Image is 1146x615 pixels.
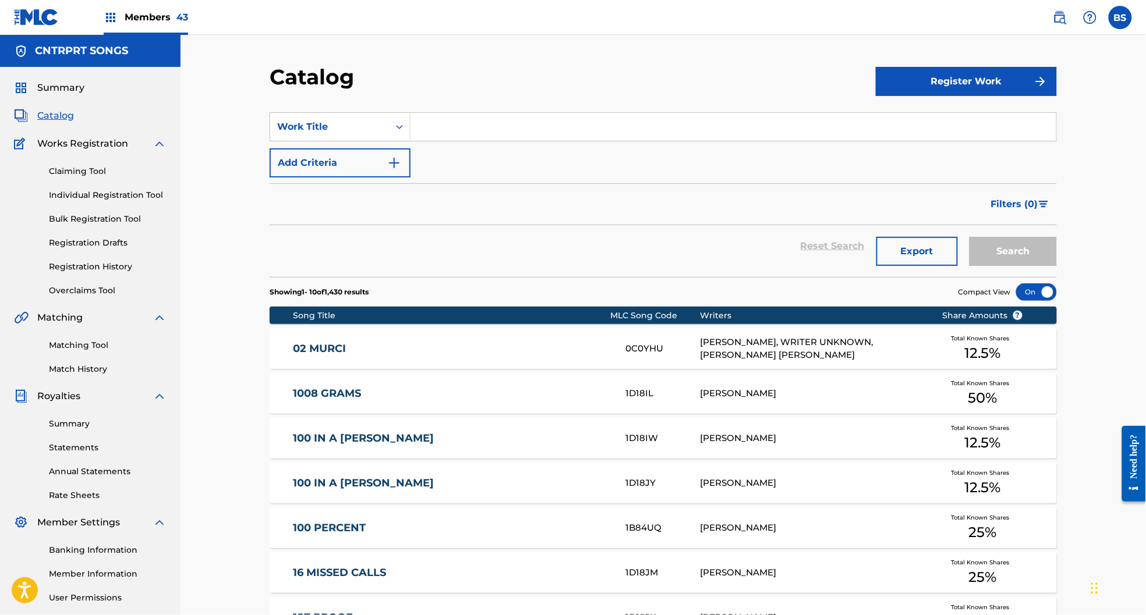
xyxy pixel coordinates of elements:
[984,190,1057,219] button: Filters (0)
[293,387,610,400] a: 1008 GRAMS
[625,342,700,356] div: 0C0YHU
[625,477,700,490] div: 1D18JY
[625,432,700,445] div: 1D18IW
[35,44,128,58] h5: CNTRPRT SONGS
[952,468,1014,477] span: Total Known Shares
[14,81,28,95] img: Summary
[49,442,167,454] a: Statements
[14,389,28,403] img: Royalties
[991,197,1038,211] span: Filters ( 0 )
[14,109,74,123] a: CatalogCatalog
[37,109,74,123] span: Catalog
[14,109,28,123] img: Catalog
[952,334,1014,343] span: Total Known Shares
[1013,311,1023,320] span: ?
[293,566,610,580] a: 16 MISSED CALLS
[1113,417,1146,510] iframe: Resource Center
[49,213,167,225] a: Bulk Registration Tool
[625,521,700,535] div: 1B84UQ
[49,465,167,478] a: Annual Statements
[49,489,167,502] a: Rate Sheets
[293,521,610,535] a: 100 PERCENT
[270,112,1057,277] form: Search Form
[176,12,188,23] span: 43
[701,521,925,535] div: [PERSON_NAME]
[876,67,1057,96] button: Register Work
[952,379,1014,388] span: Total Known Shares
[49,418,167,430] a: Summary
[153,389,167,403] img: expand
[1083,10,1097,24] img: help
[387,156,401,170] img: 9d2ae6d4665cec9f34b9.svg
[14,81,84,95] a: SummarySummary
[1109,6,1132,29] div: User Menu
[1088,559,1146,615] iframe: Chat Widget
[701,432,925,445] div: [PERSON_NAME]
[153,137,167,151] img: expand
[270,287,369,297] p: Showing 1 - 10 of 1,430 results
[14,9,59,26] img: MLC Logo
[969,567,997,588] span: 25 %
[965,432,1001,453] span: 12.5 %
[49,568,167,580] a: Member Information
[1091,571,1098,606] div: Drag
[625,387,700,400] div: 1D18IL
[293,310,611,322] div: Song Title
[701,566,925,580] div: [PERSON_NAME]
[104,10,118,24] img: Top Rightsholders
[293,342,610,356] a: 02 MURCI
[37,137,128,151] span: Works Registration
[701,310,925,322] div: Writers
[952,424,1014,432] span: Total Known Shares
[270,64,360,90] h2: Catalog
[876,237,958,266] button: Export
[125,10,188,24] span: Members
[49,544,167,556] a: Banking Information
[14,311,29,325] img: Matching
[14,137,29,151] img: Works Registration
[965,477,1001,498] span: 12.5 %
[968,388,998,408] span: 50 %
[153,516,167,529] img: expand
[49,189,167,201] a: Individual Registration Tool
[293,477,610,490] a: 100 IN A [PERSON_NAME]
[14,516,28,529] img: Member Settings
[293,432,610,445] a: 100 IN A [PERSON_NAME]
[49,592,167,604] a: User Permissions
[701,336,925,362] div: [PERSON_NAME], WRITER UNKNOWN, [PERSON_NAME] [PERSON_NAME]
[965,343,1001,364] span: 12.5 %
[49,261,167,273] a: Registration History
[611,310,701,322] div: MLC Song Code
[701,387,925,400] div: [PERSON_NAME]
[153,311,167,325] img: expand
[701,477,925,490] div: [PERSON_NAME]
[37,516,120,529] span: Member Settings
[952,513,1014,522] span: Total Known Shares
[1039,201,1049,208] img: filter
[37,389,80,403] span: Royalties
[943,310,1023,322] span: Share Amounts
[952,558,1014,567] span: Total Known Shares
[14,44,28,58] img: Accounts
[270,148,411,177] button: Add Criteria
[1078,6,1102,29] div: Help
[1053,10,1067,24] img: search
[958,287,1011,297] span: Compact View
[37,81,84,95] span: Summary
[49,165,167,177] a: Claiming Tool
[1034,74,1048,88] img: f7272a7cc735f4ea7f67.svg
[49,363,167,375] a: Match History
[277,120,382,134] div: Work Title
[969,522,997,543] span: 25 %
[49,237,167,249] a: Registration Drafts
[1048,6,1071,29] a: Public Search
[952,603,1014,612] span: Total Known Shares
[37,311,83,325] span: Matching
[625,566,700,580] div: 1D18JM
[49,339,167,351] a: Matching Tool
[49,285,167,297] a: Overclaims Tool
